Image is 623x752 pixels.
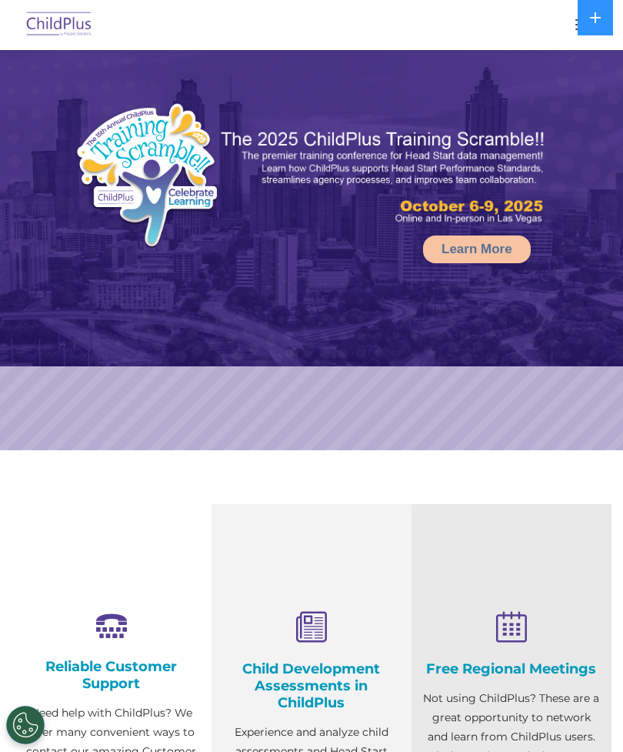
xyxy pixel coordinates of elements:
[546,678,623,752] iframe: Chat Widget
[23,658,200,692] h4: Reliable Customer Support
[423,236,531,263] a: Learn More
[423,660,600,677] h4: Free Regional Meetings
[223,660,400,711] h4: Child Development Assessments in ChildPlus
[23,7,95,43] img: ChildPlus by Procare Solutions
[6,706,45,744] button: Cookies Settings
